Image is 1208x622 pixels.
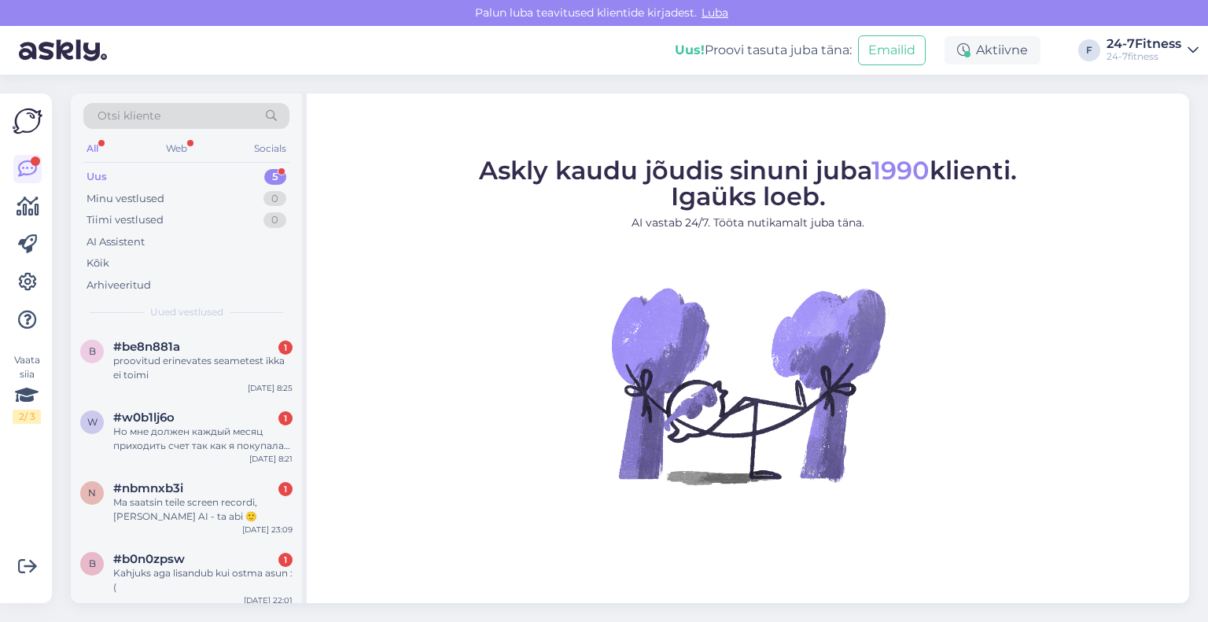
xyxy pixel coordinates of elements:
span: Askly kaudu jõudis sinuni juba klienti. Igaüks loeb. [479,155,1017,212]
div: 0 [263,212,286,228]
div: 0 [263,191,286,207]
span: 1990 [871,155,930,186]
div: Socials [251,138,289,159]
div: Vaata siia [13,353,41,424]
div: 2 / 3 [13,410,41,424]
a: 24-7Fitness24-7fitness [1107,38,1199,63]
div: Proovi tasuta juba täna: [675,41,852,60]
span: Otsi kliente [98,108,160,124]
div: Ma saatsin teile screen recordi, [PERSON_NAME] AI - ta abi 🙂 [113,495,293,524]
span: Uued vestlused [150,305,223,319]
div: Aktiivne [945,36,1040,64]
div: 5 [264,169,286,185]
div: Arhiveeritud [87,278,151,293]
span: Luba [697,6,733,20]
div: 1 [278,553,293,567]
img: Askly Logo [13,106,42,136]
img: No Chat active [606,244,889,527]
div: [DATE] 23:09 [242,524,293,536]
div: All [83,138,101,159]
div: Tiimi vestlused [87,212,164,228]
p: AI vastab 24/7. Tööta nutikamalt juba täna. [479,215,1017,231]
div: Но мне должен каждый месяц приходить счет так как я покупала годовой обонтмент с месячной платой [113,425,293,453]
div: proovitud erinevates seametest ikka ei toimi [113,354,293,382]
div: [DATE] 8:21 [249,453,293,465]
div: 1 [278,482,293,496]
div: 24-7Fitness [1107,38,1181,50]
b: Uus! [675,42,705,57]
span: #w0b1lj6o [113,410,175,425]
div: Kahjuks aga lisandub kui ostma asun :( [113,566,293,594]
div: F [1078,39,1100,61]
span: #nbmnxb3i [113,481,183,495]
div: [DATE] 22:01 [244,594,293,606]
span: #b0n0zpsw [113,552,185,566]
div: [DATE] 8:25 [248,382,293,394]
div: AI Assistent [87,234,145,250]
div: Web [163,138,190,159]
div: Uus [87,169,107,185]
span: #be8n881a [113,340,180,354]
span: b [89,345,96,357]
div: 24-7fitness [1107,50,1181,63]
span: b [89,558,96,569]
span: n [88,487,96,499]
button: Emailid [858,35,926,65]
div: Minu vestlused [87,191,164,207]
div: Kõik [87,256,109,271]
span: w [87,416,98,428]
div: 1 [278,340,293,355]
div: 1 [278,411,293,425]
